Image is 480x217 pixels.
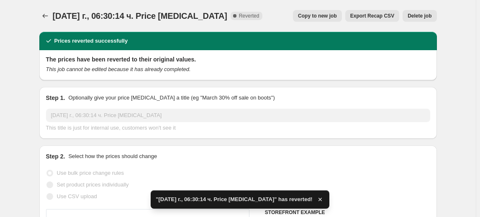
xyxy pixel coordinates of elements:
p: Select how the prices should change [68,152,157,161]
span: This title is just for internal use, customers won't see it [46,125,176,131]
span: "[DATE] г., 06:30:14 ч. Price [MEDICAL_DATA]" has reverted! [156,195,312,204]
button: Delete job [403,10,436,22]
i: This job cannot be edited because it has already completed. [46,66,191,72]
h6: STOREFRONT EXAMPLE [265,209,430,216]
span: Use CSV upload [57,193,97,199]
h2: The prices have been reverted to their original values. [46,55,430,64]
input: 30% off holiday sale [46,109,430,122]
h2: Step 2. [46,152,65,161]
button: Export Recap CSV [345,10,399,22]
span: [DATE] г., 06:30:14 ч. Price [MEDICAL_DATA] [53,11,227,20]
span: Delete job [408,13,431,19]
span: Use bulk price change rules [57,170,124,176]
button: Copy to new job [293,10,342,22]
button: Price change jobs [39,10,51,22]
span: Set product prices individually [57,181,129,188]
h2: Step 1. [46,94,65,102]
span: Export Recap CSV [350,13,394,19]
span: Reverted [239,13,259,19]
h2: Prices reverted successfully [54,37,128,45]
p: Optionally give your price [MEDICAL_DATA] a title (eg "March 30% off sale on boots") [68,94,275,102]
span: Copy to new job [298,13,337,19]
